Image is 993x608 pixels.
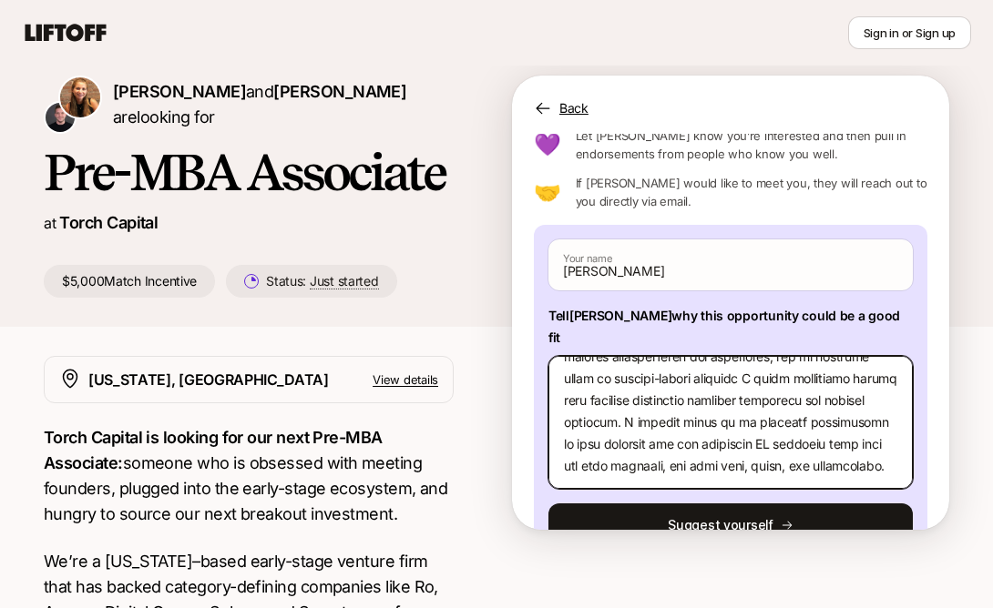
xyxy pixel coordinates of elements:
img: Katie Reiner [60,77,100,117]
span: and [246,82,406,101]
p: [US_STATE], [GEOGRAPHIC_DATA] [88,368,329,391]
h1: Pre-MBA Associate [44,145,454,199]
span: [PERSON_NAME] [113,82,246,101]
p: If [PERSON_NAME] would like to meet you, they will reach out to you directly via email. [576,174,927,210]
p: $5,000 Match Incentive [44,265,215,298]
span: Just started [310,273,379,289]
p: someone who is obsessed with meeting founders, plugged into the early-stage ecosystem, and hungry... [44,425,454,527]
strong: Torch Capital is looking for our next Pre-MBA Associate: [44,428,386,472]
p: Back [559,97,589,119]
p: 💜 [534,134,561,156]
p: Status: [266,270,378,292]
img: Christopher Harper [46,103,75,132]
p: Let [PERSON_NAME] know you’re interested and then pull in endorsements from people who know you w... [576,127,927,163]
p: 🤝 [534,181,561,203]
p: Tell [PERSON_NAME] why this opportunity could be a good fit [548,305,913,349]
button: Sign in or Sign up [848,16,971,49]
a: Torch Capital [59,213,158,232]
span: [PERSON_NAME] [273,82,406,101]
p: are looking for [113,79,454,130]
p: View details [373,370,438,389]
textarea: Lore ipsumdolor sitame con adi elit seddoei tempo? I ut labo etdolor magna ali enimadminim ve qui... [548,356,913,489]
button: Suggest yourself [548,503,913,547]
p: at [44,211,56,235]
